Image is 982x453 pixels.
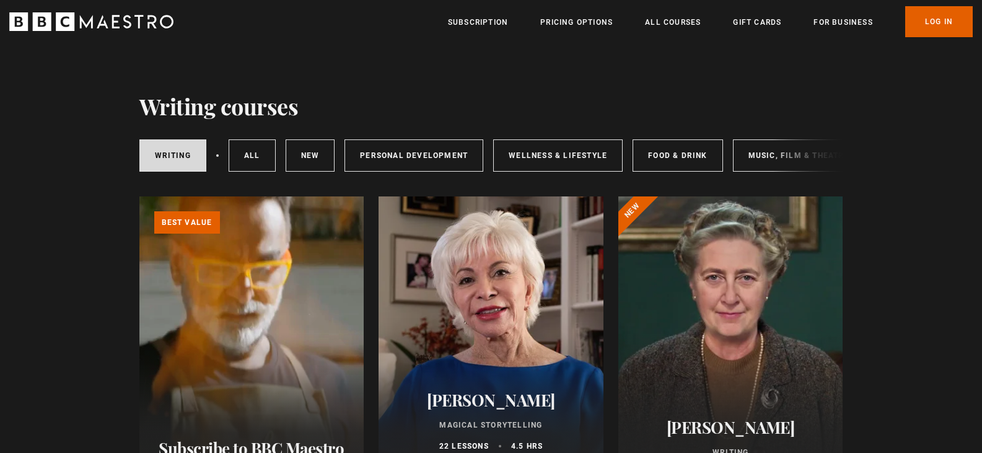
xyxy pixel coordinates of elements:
a: All [229,139,276,172]
a: Gift Cards [733,16,781,29]
h2: [PERSON_NAME] [633,418,828,437]
a: Wellness & Lifestyle [493,139,623,172]
h2: [PERSON_NAME] [393,390,589,410]
p: Best value [154,211,220,234]
a: New [286,139,335,172]
svg: BBC Maestro [9,12,173,31]
a: Personal Development [344,139,483,172]
a: Writing [139,139,206,172]
p: 4.5 hrs [511,441,543,452]
nav: Primary [448,6,973,37]
a: Log In [905,6,973,37]
h1: Writing courses [139,93,299,119]
a: Pricing Options [540,16,613,29]
p: Magical Storytelling [393,420,589,431]
a: All Courses [645,16,701,29]
a: Subscription [448,16,508,29]
p: 22 lessons [439,441,489,452]
a: For business [813,16,872,29]
a: Music, Film & Theatre [733,139,865,172]
a: Food & Drink [633,139,722,172]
